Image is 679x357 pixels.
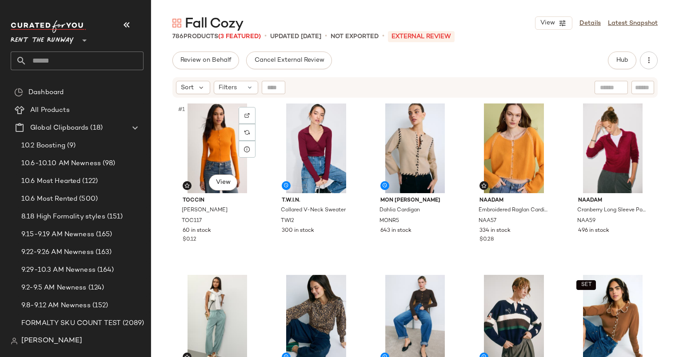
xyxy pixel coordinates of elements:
[275,103,358,193] img: TWI2.jpg
[608,52,636,69] button: Hub
[183,236,196,244] span: $0.12
[481,183,487,188] img: svg%3e
[244,113,250,118] img: svg%3e
[21,230,94,240] span: 9.15-9.19 AM Newness
[281,206,346,214] span: Collared V-Neck Sweater
[331,32,379,41] p: Not Exported
[577,217,595,225] span: NAA59
[578,227,609,235] span: 496 in stock
[21,159,101,169] span: 10.6-10.10 AM Newness
[479,217,496,225] span: NAA57
[30,105,70,115] span: All Products
[388,31,455,42] p: External REVIEW
[479,206,548,214] span: Embroidered Raglan Cardigan
[244,130,250,135] img: svg%3e
[380,227,411,235] span: 643 in stock
[172,52,239,69] button: Review on Behalf
[21,176,80,186] span: 10.6 Most Hearted
[479,236,494,244] span: $0.28
[182,217,202,225] span: TOC117
[91,301,108,311] span: (152)
[21,247,94,258] span: 9.22-9.26 AM Newness
[77,194,98,204] span: (500)
[608,19,658,28] a: Latest Snapshot
[216,179,231,186] span: View
[101,159,116,169] span: (98)
[183,197,252,205] span: Toccin
[281,217,294,225] span: TWI2
[579,19,601,28] a: Details
[209,175,237,190] button: View
[176,103,259,193] img: TOC117.jpg
[184,183,190,188] img: svg%3e
[540,20,555,27] span: View
[479,227,511,235] span: 334 in stock
[172,19,181,28] img: svg%3e
[282,197,351,205] span: T.W.I.N.
[185,15,243,33] span: Fall Cozy
[535,16,572,30] button: View
[21,318,121,329] span: FORMALTY SKU COUNT TEST
[218,33,261,40] span: (3 Featured)
[616,57,628,64] span: Hub
[21,141,65,151] span: 10.2 Boosting
[172,33,184,40] span: 786
[21,212,105,222] span: 8.18 High Formality styles
[580,282,591,288] span: SET
[282,227,314,235] span: 300 in stock
[472,103,556,193] img: NAA57.jpg
[571,103,655,193] img: NAA59.jpg
[373,103,457,193] img: MONR5.jpg
[94,230,112,240] span: (165)
[379,206,420,214] span: Dahlia Cardigan
[11,337,18,345] img: svg%3e
[80,176,98,186] span: (122)
[177,105,187,114] span: #1
[28,87,64,98] span: Dashboard
[172,32,261,41] div: Products
[96,265,114,275] span: (164)
[183,227,211,235] span: 60 in stock
[87,283,104,293] span: (124)
[21,336,82,346] span: [PERSON_NAME]
[21,265,96,275] span: 9.29-10.3 AM Newness
[88,123,103,133] span: (18)
[21,301,91,311] span: 9.8-9.12 AM Newness
[577,206,647,214] span: Cranberry Long Sleeve Polo
[30,123,88,133] span: Global Clipboards
[21,283,87,293] span: 9.2-9.5 AM Newness
[254,57,324,64] span: Cancel External Review
[11,20,86,33] img: cfy_white_logo.C9jOOHJF.svg
[94,247,112,258] span: (163)
[325,31,327,42] span: •
[270,32,321,41] p: updated [DATE]
[382,31,384,42] span: •
[578,197,647,205] span: NAADAM
[246,52,332,69] button: Cancel External Review
[11,30,74,46] span: Rent the Runway
[21,194,77,204] span: 10.6 Most Rented
[379,217,399,225] span: MONR5
[380,197,450,205] span: Mon [PERSON_NAME]
[219,83,237,92] span: Filters
[576,280,596,290] button: SET
[264,31,267,42] span: •
[105,212,123,222] span: (151)
[181,83,194,92] span: Sort
[479,197,549,205] span: NAADAM
[65,141,76,151] span: (9)
[182,206,228,214] span: [PERSON_NAME]
[180,57,232,64] span: Review on Behalf
[14,88,23,97] img: svg%3e
[121,318,144,329] span: (2089)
